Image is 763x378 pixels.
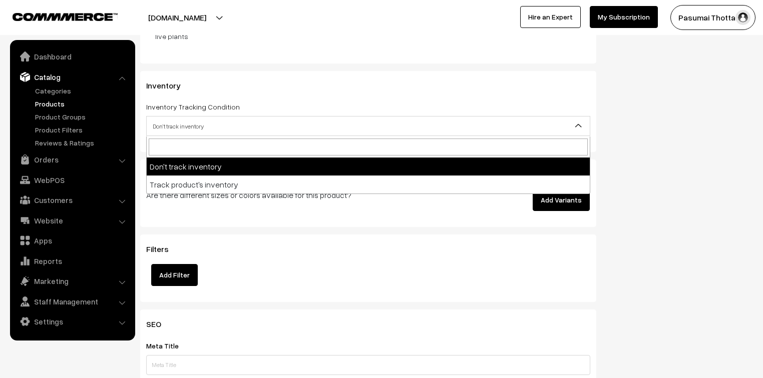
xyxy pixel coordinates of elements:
[13,252,132,270] a: Reports
[33,124,132,135] a: Product Filters
[13,150,132,168] a: Orders
[146,101,240,112] label: Inventory Tracking Condition
[151,264,198,286] button: Add Filter
[33,111,132,122] a: Product Groups
[13,312,132,330] a: Settings
[590,6,658,28] a: My Subscription
[155,31,590,41] p: live plants
[13,292,132,310] a: Staff Management
[520,6,581,28] a: Hire an Expert
[735,10,750,25] img: user
[13,231,132,249] a: Apps
[13,13,118,20] img: COMMMERCE
[533,189,590,211] button: Add Variants
[147,175,590,193] li: Track product's inventory
[670,5,755,30] button: Pasumai Thotta…
[13,171,132,189] a: WebPOS
[33,98,132,109] a: Products
[13,272,132,290] a: Marketing
[146,116,590,136] span: Don't track inventory
[13,211,132,229] a: Website
[146,189,437,201] p: Are there different sizes or colors available for this product?
[33,137,132,148] a: Reviews & Ratings
[146,355,590,375] input: Meta Title
[147,117,590,135] span: Don't track inventory
[13,68,132,86] a: Catalog
[146,340,191,351] label: Meta Title
[13,47,132,65] a: Dashboard
[113,5,241,30] button: [DOMAIN_NAME]
[33,85,132,96] a: Categories
[146,319,173,329] span: SEO
[146,244,181,254] span: Filters
[147,157,590,175] li: Don't track inventory
[13,10,100,22] a: COMMMERCE
[146,80,193,90] span: Inventory
[13,191,132,209] a: Customers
